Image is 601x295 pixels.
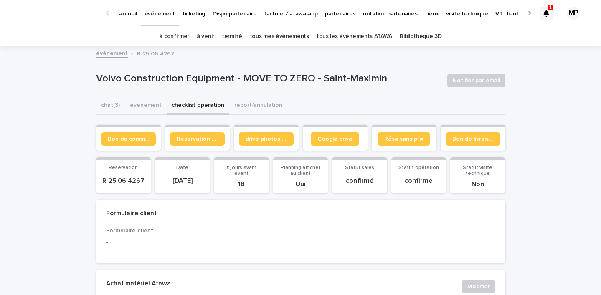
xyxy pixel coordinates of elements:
a: Résa sans prix [378,132,430,146]
span: Date [176,165,188,170]
p: Volvo Construction Equipment - MOVE TO ZERO - Saint-Maximin [96,73,441,85]
a: Google drive [311,132,359,146]
a: Bibliothèque 3D [400,27,441,46]
a: Bon de commande [101,132,156,146]
button: Notifier par email [447,74,505,87]
span: drive photos coordinateur [246,136,287,142]
span: Notifier par email [453,76,500,85]
button: checklist opération [167,97,229,115]
span: Formulaire client [106,228,153,234]
h2: Formulaire client [106,210,157,217]
p: - [106,238,229,247]
span: Planning afficher au client [281,165,320,176]
h2: Achat matériel Atawa [106,280,171,287]
a: à venir [197,27,214,46]
div: 1 [540,7,553,20]
span: Bon de commande [108,136,149,142]
span: Statut opération [398,165,439,170]
p: 18 [219,180,264,188]
span: Modifier [467,282,490,291]
p: R 25 06 4267 [137,48,175,58]
span: Reservation [109,165,138,170]
span: Google drive [317,136,352,142]
p: [DATE] [160,177,205,185]
span: Statut visite technique [463,165,492,176]
p: R 25 06 4267 [101,177,146,185]
a: à confirmer [159,27,189,46]
p: 1 [549,5,552,10]
a: tous les événements ATAWA [317,27,392,46]
p: Non [455,180,500,188]
img: Ls34BcGeRexTGTNfXpUC [17,5,98,22]
p: Oui [278,180,323,188]
span: Résa sans prix [384,136,423,142]
a: terminé [222,27,242,46]
span: Bon de livraison [452,136,494,142]
span: Réservation client [177,136,218,142]
button: chat (3) [96,97,125,115]
a: drive photos coordinateur [239,132,294,146]
a: événement [96,48,128,58]
p: confirmé [396,177,441,185]
a: Bon de livraison [446,132,500,146]
button: Modifier [462,280,495,293]
button: événement [125,97,167,115]
div: MP [567,7,580,20]
p: confirmé [337,177,382,185]
button: report/annulation [229,97,287,115]
span: # jours avant event [226,165,257,176]
a: tous mes événements [250,27,309,46]
a: Réservation client [170,132,225,146]
span: Statut sales [345,165,374,170]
